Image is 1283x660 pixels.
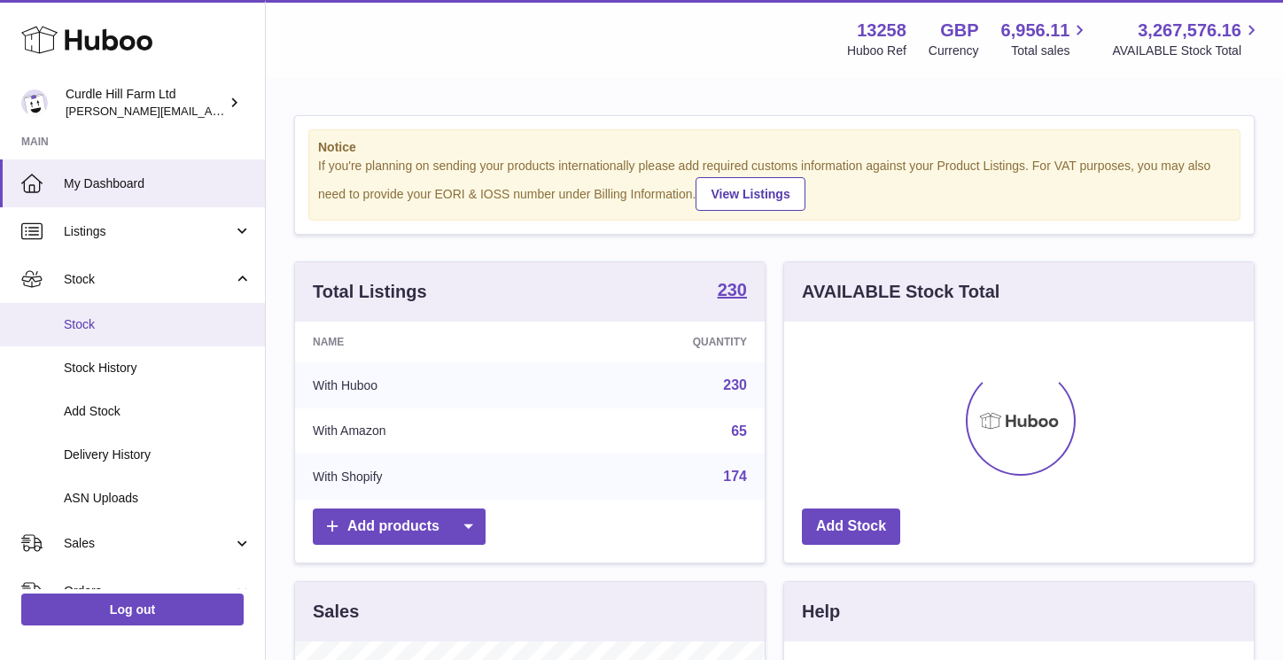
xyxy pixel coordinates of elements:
span: Total sales [1011,43,1090,59]
span: [PERSON_NAME][EMAIL_ADDRESS][DOMAIN_NAME] [66,104,355,118]
span: Stock [64,271,233,288]
div: If you're planning on sending your products internationally please add required customs informati... [318,158,1231,211]
span: Stock History [64,360,252,377]
span: Stock [64,316,252,333]
a: Add Stock [802,509,900,545]
h3: AVAILABLE Stock Total [802,280,999,304]
a: 230 [723,377,747,392]
td: With Huboo [295,362,552,408]
td: With Amazon [295,408,552,454]
a: Add products [313,509,486,545]
a: Log out [21,594,244,625]
span: My Dashboard [64,175,252,192]
strong: 230 [718,281,747,299]
span: Add Stock [64,403,252,420]
a: 6,956.11 Total sales [1001,19,1091,59]
a: 65 [731,423,747,439]
th: Name [295,322,552,362]
span: AVAILABLE Stock Total [1112,43,1262,59]
span: ASN Uploads [64,490,252,507]
img: james@diddlysquatfarmshop.com [21,89,48,116]
strong: GBP [940,19,978,43]
th: Quantity [552,322,765,362]
div: Curdle Hill Farm Ltd [66,86,225,120]
span: 6,956.11 [1001,19,1070,43]
strong: Notice [318,139,1231,156]
span: Delivery History [64,446,252,463]
a: 3,267,576.16 AVAILABLE Stock Total [1112,19,1262,59]
span: Sales [64,535,233,552]
strong: 13258 [857,19,906,43]
a: 230 [718,281,747,302]
span: 3,267,576.16 [1138,19,1241,43]
div: Huboo Ref [847,43,906,59]
h3: Help [802,600,840,624]
div: Currency [929,43,979,59]
h3: Sales [313,600,359,624]
td: With Shopify [295,454,552,500]
a: View Listings [696,177,805,211]
span: Listings [64,223,233,240]
a: 174 [723,469,747,484]
span: Orders [64,583,233,600]
h3: Total Listings [313,280,427,304]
